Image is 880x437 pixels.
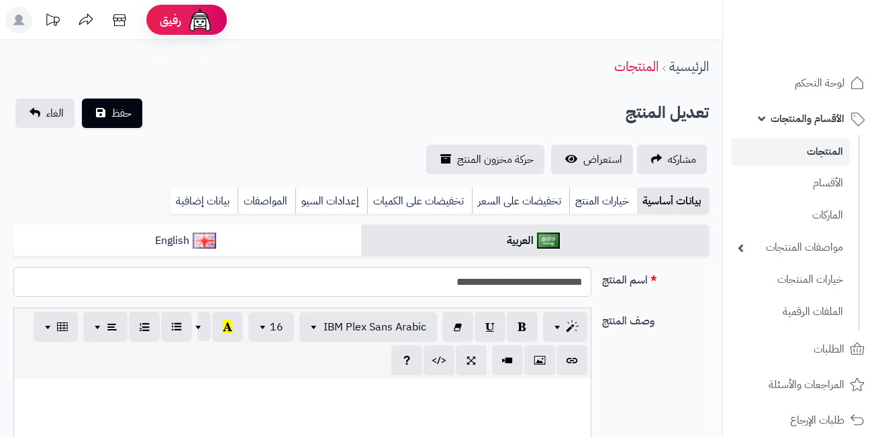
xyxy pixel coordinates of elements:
[731,369,872,401] a: المراجعات والأسئلة
[270,319,283,335] span: 16
[367,188,472,214] a: تخفيضات على الكميات
[731,265,850,294] a: خيارات المنتجات
[731,67,872,99] a: لوحة التحكم
[731,201,850,230] a: الماركات
[795,74,844,92] span: لوحة التحكم
[238,188,295,214] a: المواصفات
[426,145,544,174] a: حركة مخزون المنتج
[193,233,216,249] img: English
[111,105,132,121] span: حفظ
[569,188,637,214] a: خيارات المنتج
[472,188,569,214] a: تخفيضات على السعر
[13,225,361,257] a: English
[626,99,709,127] h2: تعديل المنتج
[46,105,64,121] span: الغاء
[789,38,867,66] img: logo-2.png
[248,312,294,342] button: 16
[187,7,213,34] img: ai-face.png
[597,308,714,329] label: وصف المنتج
[299,312,437,342] button: IBM Plex Sans Arabic
[583,151,622,168] span: استعراض
[637,188,709,214] a: بيانات أساسية
[82,99,142,128] button: حفظ
[731,233,850,262] a: مواصفات المنتجات
[731,138,850,166] a: المنتجات
[324,319,426,335] span: IBM Plex Sans Arabic
[731,404,872,436] a: طلبات الإرجاع
[668,151,696,168] span: مشاركه
[295,188,367,214] a: إعدادات السيو
[15,99,75,128] a: الغاء
[160,12,181,28] span: رفيق
[814,340,844,359] span: الطلبات
[614,56,658,76] a: المنتجات
[731,333,872,365] a: الطلبات
[551,145,633,174] a: استعراض
[170,188,238,214] a: بيانات إضافية
[769,375,844,394] span: المراجعات والأسئلة
[731,298,850,326] a: الملفات الرقمية
[771,109,844,128] span: الأقسام والمنتجات
[637,145,707,174] a: مشاركه
[36,7,69,37] a: تحديثات المنصة
[457,151,534,168] span: حركة مخزون المنتج
[597,267,714,288] label: اسم المنتج
[731,169,850,198] a: الأقسام
[669,56,709,76] a: الرئيسية
[361,225,709,257] a: العربية
[537,233,560,249] img: العربية
[790,411,844,430] span: طلبات الإرجاع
